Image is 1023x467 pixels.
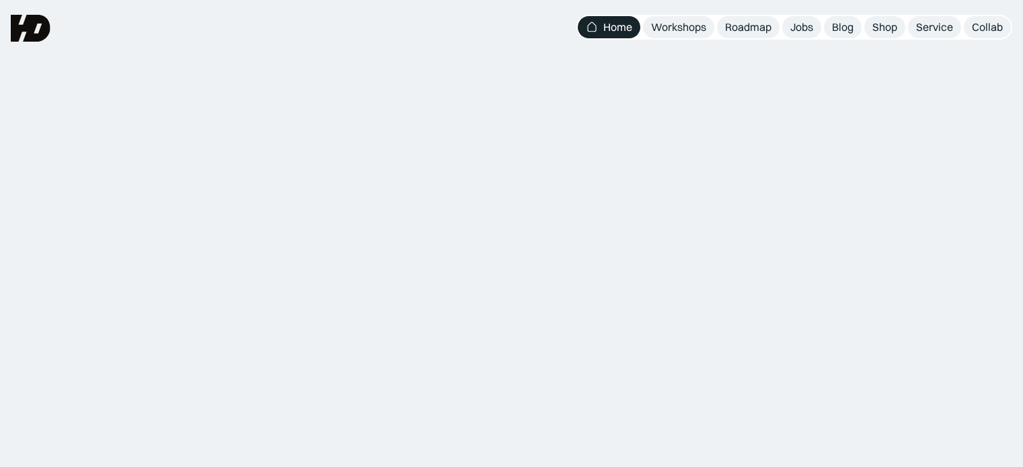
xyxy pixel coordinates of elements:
[872,20,897,34] div: Shop
[790,20,813,34] div: Jobs
[578,16,640,38] a: Home
[603,20,632,34] div: Home
[964,16,1011,38] a: Collab
[832,20,854,34] div: Blog
[916,20,953,34] div: Service
[725,20,771,34] div: Roadmap
[717,16,780,38] a: Roadmap
[643,16,714,38] a: Workshops
[651,20,706,34] div: Workshops
[782,16,821,38] a: Jobs
[864,16,905,38] a: Shop
[908,16,961,38] a: Service
[824,16,862,38] a: Blog
[972,20,1003,34] div: Collab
